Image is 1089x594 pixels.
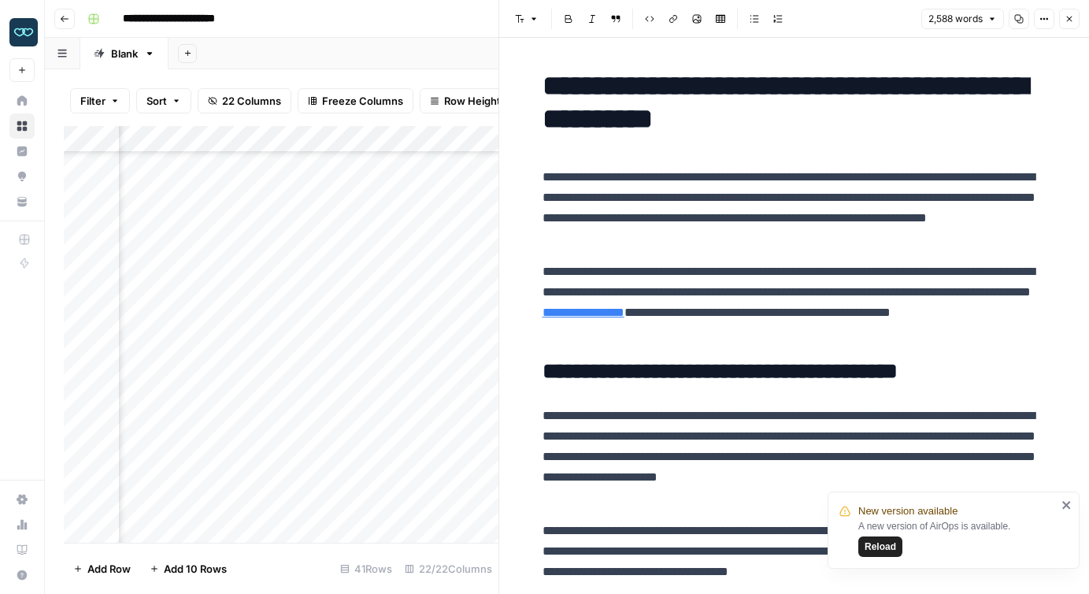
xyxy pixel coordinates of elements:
div: 41 Rows [334,556,398,581]
button: Add Row [64,556,140,581]
button: Filter [70,88,130,113]
span: Sort [146,93,167,109]
div: 22/22 Columns [398,556,498,581]
div: A new version of AirOps is available. [858,519,1057,557]
button: Reload [858,536,902,557]
button: close [1061,499,1072,511]
span: Filter [80,93,106,109]
span: Add 10 Rows [164,561,227,577]
span: Row Height [444,93,501,109]
button: 22 Columns [198,88,291,113]
a: Home [9,88,35,113]
span: 2,588 words [928,12,983,26]
a: Browse [9,113,35,139]
button: Sort [136,88,191,113]
span: 22 Columns [222,93,281,109]
button: Workspace: Zola Inc [9,13,35,52]
a: Insights [9,139,35,164]
button: Help + Support [9,562,35,588]
div: Blank [111,46,138,61]
span: Reload [865,540,896,554]
button: Add 10 Rows [140,556,236,581]
a: Opportunities [9,164,35,189]
a: Your Data [9,189,35,214]
button: 2,588 words [921,9,1004,29]
button: Row Height [420,88,511,113]
a: Learning Hub [9,537,35,562]
a: Settings [9,487,35,512]
span: Freeze Columns [322,93,403,109]
a: Usage [9,512,35,537]
img: Zola Inc Logo [9,18,38,46]
button: Freeze Columns [298,88,413,113]
a: Blank [80,38,169,69]
span: New version available [858,503,958,519]
span: Add Row [87,561,131,577]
